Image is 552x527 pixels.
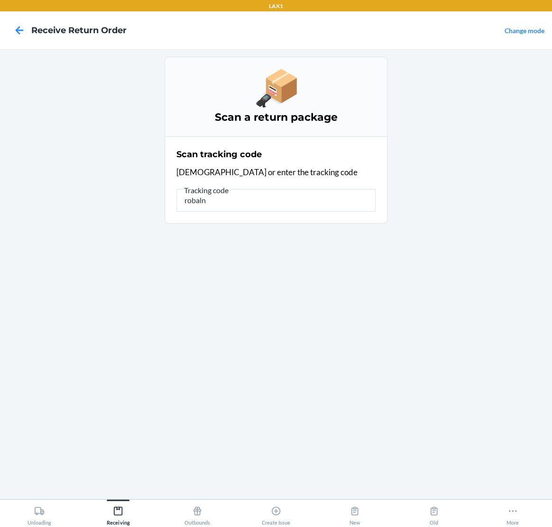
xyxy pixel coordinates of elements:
[158,500,237,526] button: Outbounds
[176,189,376,212] input: Tracking code
[237,500,315,526] button: Create Issue
[107,502,129,526] div: Receiving
[473,500,552,526] button: More
[79,500,157,526] button: Receiving
[262,502,290,526] div: Create Issue
[183,186,230,195] span: Tracking code
[31,24,127,36] h4: Receive Return Order
[506,502,519,526] div: More
[269,2,283,10] p: LAX1
[429,502,439,526] div: Old
[28,502,51,526] div: Unloading
[350,502,360,526] div: New
[176,110,376,125] h3: Scan a return package
[184,502,210,526] div: Outbounds
[176,148,262,161] h2: Scan tracking code
[505,27,544,35] a: Change mode
[394,500,473,526] button: Old
[176,166,376,179] p: [DEMOGRAPHIC_DATA] or enter the tracking code
[315,500,394,526] button: New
